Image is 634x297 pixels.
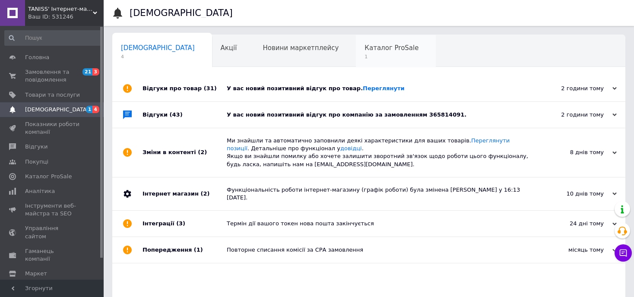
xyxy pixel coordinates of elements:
[530,148,617,156] div: 8 днів тому
[130,8,233,18] h1: [DEMOGRAPHIC_DATA]
[92,68,99,76] span: 3
[227,186,530,202] div: Функціональність роботи інтернет-магазину (графік роботи) була змінена [PERSON_NAME] у 16:13 [DATE].
[25,224,80,240] span: Управління сайтом
[143,177,227,210] div: Інтернет магазин
[121,54,195,60] span: 4
[227,85,530,92] div: У вас новий позитивний відгук про товар.
[227,246,530,254] div: Повторне списання комісії за СРА замовлення
[25,202,80,218] span: Інструменти веб-майстра та SEO
[143,76,227,101] div: Відгуки про товар
[143,102,227,128] div: Відгуки
[530,111,617,119] div: 2 години тому
[530,85,617,92] div: 2 години тому
[340,145,362,152] a: довідці
[365,54,418,60] span: 1
[221,44,237,52] span: Акції
[227,111,530,119] div: У вас новий позитивний відгук про компанію за замовленням 365814091.
[25,91,80,99] span: Товари та послуги
[121,44,195,52] span: [DEMOGRAPHIC_DATA]
[227,137,530,168] div: Ми знайшли та автоматично заповнили деякі характеристики для ваших товарів. . Детальніше про функ...
[25,247,80,263] span: Гаманець компанії
[28,5,93,13] span: TANISS' Інтернет-магазин
[25,173,72,180] span: Каталог ProSale
[363,85,405,92] a: Переглянути
[365,44,418,52] span: Каталог ProSale
[25,54,49,61] span: Головна
[176,220,185,227] span: (3)
[194,246,203,253] span: (1)
[263,44,339,52] span: Новини маркетплейсу
[615,244,632,262] button: Чат з покупцем
[227,220,530,227] div: Термін дії вашого токен нова пошта закінчується
[170,111,183,118] span: (43)
[25,270,47,278] span: Маркет
[143,128,227,177] div: Зміни в контенті
[92,106,99,113] span: 4
[28,13,104,21] div: Ваш ID: 531246
[25,68,80,84] span: Замовлення та повідомлення
[25,143,48,151] span: Відгуки
[204,85,217,92] span: (31)
[200,190,209,197] span: (2)
[198,149,207,155] span: (2)
[143,211,227,237] div: Інтеграції
[530,246,617,254] div: місяць тому
[86,106,93,113] span: 1
[25,106,89,114] span: [DEMOGRAPHIC_DATA]
[530,190,617,198] div: 10 днів тому
[25,120,80,136] span: Показники роботи компанії
[82,68,92,76] span: 21
[25,158,48,166] span: Покупці
[530,220,617,227] div: 24 дні тому
[4,30,102,46] input: Пошук
[143,237,227,263] div: Попередження
[25,187,55,195] span: Аналітика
